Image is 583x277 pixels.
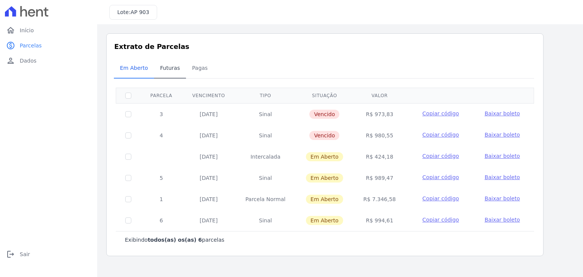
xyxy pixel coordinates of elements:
td: [DATE] [182,103,235,125]
i: person [6,56,15,65]
button: Copiar código [415,152,466,160]
span: Em Aberto [306,195,343,204]
td: [DATE] [182,167,235,189]
a: Baixar boleto [485,131,520,138]
span: Pagas [188,60,212,76]
span: Vencido [309,110,339,119]
span: Em Aberto [306,152,343,161]
th: Valor [353,88,406,103]
h3: Lote: [117,8,149,16]
span: Vencido [309,131,339,140]
span: Sair [20,250,30,258]
span: Futuras [156,60,184,76]
a: paidParcelas [3,38,94,53]
i: paid [6,41,15,50]
a: logoutSair [3,247,94,262]
a: Baixar boleto [485,173,520,181]
span: Copiar código [422,174,459,180]
h3: Extrato de Parcelas [114,41,536,52]
span: Baixar boleto [485,110,520,116]
td: R$ 994,61 [353,210,406,231]
span: Copiar código [422,195,459,201]
a: Baixar boleto [485,110,520,117]
td: 5 [140,167,182,189]
td: 6 [140,210,182,231]
span: Em Aberto [306,173,343,183]
td: Parcela Normal [235,189,296,210]
a: Futuras [154,59,186,79]
td: 3 [140,103,182,125]
p: Exibindo parcelas [125,236,224,244]
span: Início [20,27,34,34]
td: 4 [140,125,182,146]
span: Baixar boleto [485,217,520,223]
button: Copiar código [415,131,466,138]
a: homeInício [3,23,94,38]
td: Sinal [235,167,296,189]
button: Copiar código [415,195,466,202]
button: Copiar código [415,110,466,117]
span: Baixar boleto [485,174,520,180]
span: Baixar boleto [485,153,520,159]
span: Baixar boleto [485,132,520,138]
span: Copiar código [422,110,459,116]
span: Em Aberto [306,216,343,225]
span: AP 903 [131,9,149,15]
td: R$ 973,83 [353,103,406,125]
b: todos(as) os(as) 6 [148,237,202,243]
a: Baixar boleto [485,195,520,202]
a: Em Aberto [114,59,154,79]
span: Parcelas [20,42,42,49]
td: 1 [140,189,182,210]
a: Pagas [186,59,214,79]
span: Dados [20,57,36,65]
td: R$ 7.346,58 [353,189,406,210]
td: Intercalada [235,146,296,167]
td: R$ 424,18 [353,146,406,167]
th: Parcela [140,88,182,103]
th: Vencimento [182,88,235,103]
td: [DATE] [182,125,235,146]
i: home [6,26,15,35]
span: Copiar código [422,217,459,223]
td: [DATE] [182,210,235,231]
span: Copiar código [422,153,459,159]
span: Em Aberto [115,60,153,76]
td: [DATE] [182,146,235,167]
span: Baixar boleto [485,195,520,201]
td: R$ 989,47 [353,167,406,189]
th: Tipo [235,88,296,103]
td: Sinal [235,103,296,125]
td: Sinal [235,210,296,231]
td: Sinal [235,125,296,146]
td: [DATE] [182,189,235,210]
a: personDados [3,53,94,68]
button: Copiar código [415,173,466,181]
a: Baixar boleto [485,152,520,160]
i: logout [6,250,15,259]
th: Situação [296,88,353,103]
span: Copiar código [422,132,459,138]
button: Copiar código [415,216,466,223]
td: R$ 980,55 [353,125,406,146]
a: Baixar boleto [485,216,520,223]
